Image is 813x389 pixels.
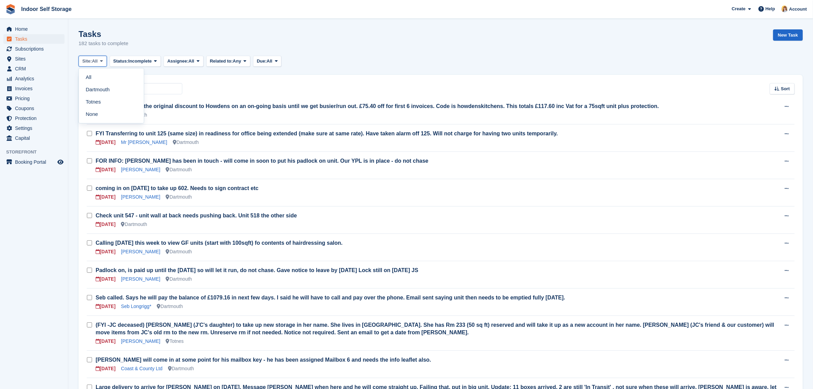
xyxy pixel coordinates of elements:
span: Booking Portal [15,157,56,167]
button: Site: All [79,56,107,67]
a: Check unit 547 - unit wall at back needs pushing back. Unit 518 the other side [96,213,297,218]
span: Coupons [15,104,56,113]
a: menu [3,34,65,44]
div: [DATE] [96,276,115,283]
span: Analytics [15,74,56,83]
div: Dartmouth [157,303,183,310]
div: Dartmouth [173,139,199,146]
div: Dartmouth [121,221,147,228]
div: [DATE] [96,139,115,146]
span: Status: [113,58,128,65]
button: Assignee: All [164,56,204,67]
span: Sort [781,85,790,92]
a: menu [3,54,65,64]
div: [DATE] [96,166,115,173]
img: stora-icon-8386f47178a22dfd0bd8f6a31ec36ba5ce8667c1dd55bd0f319d3a0aa187defe.svg [5,4,16,14]
a: Indoor Self Storage [18,3,74,15]
a: Totnes [82,96,141,108]
a: Preview store [56,158,65,166]
h1: Tasks [79,29,128,39]
span: Related to: [210,58,233,65]
a: menu [3,24,65,34]
a: Padlock on, is paid up until the [DATE] so will let it run, do not chase. Gave notice to leave by... [96,267,418,273]
button: Related to: Any [206,56,250,67]
a: menu [3,123,65,133]
div: Dartmouth [166,166,192,173]
span: Incomplete [128,58,152,65]
div: Dartmouth [166,193,192,201]
a: menu [3,157,65,167]
span: Invoices [15,84,56,93]
span: All [92,58,98,65]
a: menu [3,64,65,73]
a: Coast & County Ltd [121,366,162,371]
a: None [82,108,141,120]
div: [DATE] [96,338,115,345]
div: Dartmouth [166,276,192,283]
span: Account [789,6,807,13]
div: Totnes [166,338,184,345]
span: Home [15,24,56,34]
button: Due: All [253,56,281,67]
a: New Task [773,29,803,41]
a: Dartmouth [82,83,141,96]
a: menu [3,84,65,93]
span: Capital [15,133,56,143]
span: Subscriptions [15,44,56,54]
p: 182 tasks to complete [79,40,128,48]
img: Joanne Smith [781,5,788,12]
span: Tasks [15,34,56,44]
a: FYI Transferring to unit 125 (same size) in readiness for office being extended (make sure at sam... [96,131,558,136]
a: All [82,71,141,83]
a: (FYI -JC deceased) [PERSON_NAME] (J'C's daughter) to take up new storage in her name. She lives i... [96,322,774,335]
span: Storefront [6,149,68,156]
a: Seb called. Says he will pay the balance of £1079.16 in next few days. I said he will have to cal... [96,295,565,300]
a: menu [3,74,65,83]
span: Create [732,5,745,12]
span: Protection [15,113,56,123]
a: menu [3,133,65,143]
a: menu [3,104,65,113]
span: Sites [15,54,56,64]
span: All [188,58,194,65]
a: Seb Longrigg* [121,304,151,309]
span: Assignee: [167,58,188,65]
a: [PERSON_NAME] will come in at some point for his mailbox key - he has been assigned Mailbox 6 and... [96,357,431,363]
a: [PERSON_NAME] [121,276,160,282]
span: Due: [257,58,267,65]
a: [PERSON_NAME] [121,194,160,200]
a: [PERSON_NAME] [121,338,160,344]
a: [PERSON_NAME] [121,249,160,254]
div: [DATE] [96,248,115,255]
div: [DATE] [96,221,115,228]
span: CRM [15,64,56,73]
a: [PERSON_NAME] [121,167,160,172]
div: Dartmouth [168,365,194,372]
span: Site: [82,58,92,65]
a: Mr [PERSON_NAME] [121,139,167,145]
div: [DATE] [96,303,115,310]
span: Any [233,58,241,65]
a: coming in on [DATE] to take up 602. Needs to sign contract etc [96,185,258,191]
a: menu [3,94,65,103]
div: [DATE] [96,365,115,372]
span: All [267,58,272,65]
div: Dartmouth [166,248,192,255]
a: We are re-offering the original discount to Howdens on an on-going basis until we get busier/run ... [96,103,659,109]
a: Calling [DATE] this week to view GF units (start with 100sqft) fo contents of hairdressing salon. [96,240,342,246]
a: menu [3,44,65,54]
span: Pricing [15,94,56,103]
a: menu [3,113,65,123]
span: Help [766,5,775,12]
button: Status: Incomplete [110,56,161,67]
div: [DATE] [96,193,115,201]
a: FOR INFO: [PERSON_NAME] has been in touch - will come in soon to put his padlock on unit. Our YPL... [96,158,429,164]
span: Settings [15,123,56,133]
